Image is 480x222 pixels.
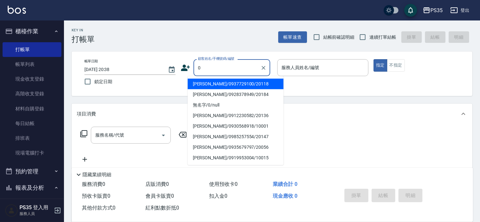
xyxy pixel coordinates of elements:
[84,64,161,75] input: YYYY/MM/DD hh:mm
[84,59,98,64] label: 帳單日期
[72,35,95,44] h3: 打帳單
[188,100,284,110] li: 無名字/0/null
[188,89,284,100] li: [PERSON_NAME]/0928378949/20184
[94,78,112,85] span: 鎖定日期
[188,121,284,131] li: [PERSON_NAME]/0930568918/10001
[164,62,179,77] button: Choose date, selected date is 2025-09-25
[369,34,396,41] span: 連續打單結帳
[209,181,238,187] span: 使用預收卡 0
[188,79,284,89] li: [PERSON_NAME]/0937729100/20118
[3,199,61,213] a: 報表目錄
[3,116,61,131] a: 每日結帳
[20,211,52,217] p: 服務人員
[188,142,284,153] li: [PERSON_NAME]/0935679797/20056
[3,146,61,160] a: 現場電腦打卡
[420,4,445,17] button: PS35
[5,204,18,217] img: Person
[188,131,284,142] li: [PERSON_NAME]/0985257554/20147
[3,72,61,86] a: 現金收支登錄
[146,205,179,211] span: 紅利點數折抵 0
[77,111,96,117] p: 項目消費
[3,163,61,180] button: 預約管理
[3,57,61,72] a: 帳單列表
[82,193,110,199] span: 預收卡販賣 0
[20,204,52,211] h5: PS35 登入用
[3,42,61,57] a: 打帳單
[146,193,174,199] span: 會員卡販賣 0
[158,130,169,140] button: Open
[188,110,284,121] li: [PERSON_NAME]/0912230582/20136
[278,31,307,43] button: 帳單速查
[323,34,355,41] span: 結帳前確認明細
[404,4,417,17] button: save
[3,131,61,146] a: 排班表
[273,181,297,187] span: 業績合計 0
[198,56,234,61] label: 顧客姓名/手機號碼/編號
[146,181,169,187] span: 店販消費 0
[3,101,61,116] a: 材料自購登錄
[83,171,111,178] p: 隱藏業績明細
[430,6,443,14] div: PS35
[82,181,105,187] span: 服務消費 0
[374,59,387,72] button: 指定
[259,63,268,72] button: Clear
[8,6,26,14] img: Logo
[3,23,61,40] button: 櫃檯作業
[3,86,61,101] a: 高階收支登錄
[188,153,284,163] li: [PERSON_NAME]/0919953004/10015
[72,28,95,32] h2: Key In
[387,59,405,72] button: 不指定
[188,163,284,174] li: [PERSON_NAME]/0972325358/20140
[273,193,297,199] span: 現金應收 0
[72,104,472,124] div: 項目消費
[209,193,227,199] span: 扣入金 0
[3,179,61,196] button: 報表及分析
[82,205,115,211] span: 其他付款方式 0
[448,4,472,16] button: 登出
